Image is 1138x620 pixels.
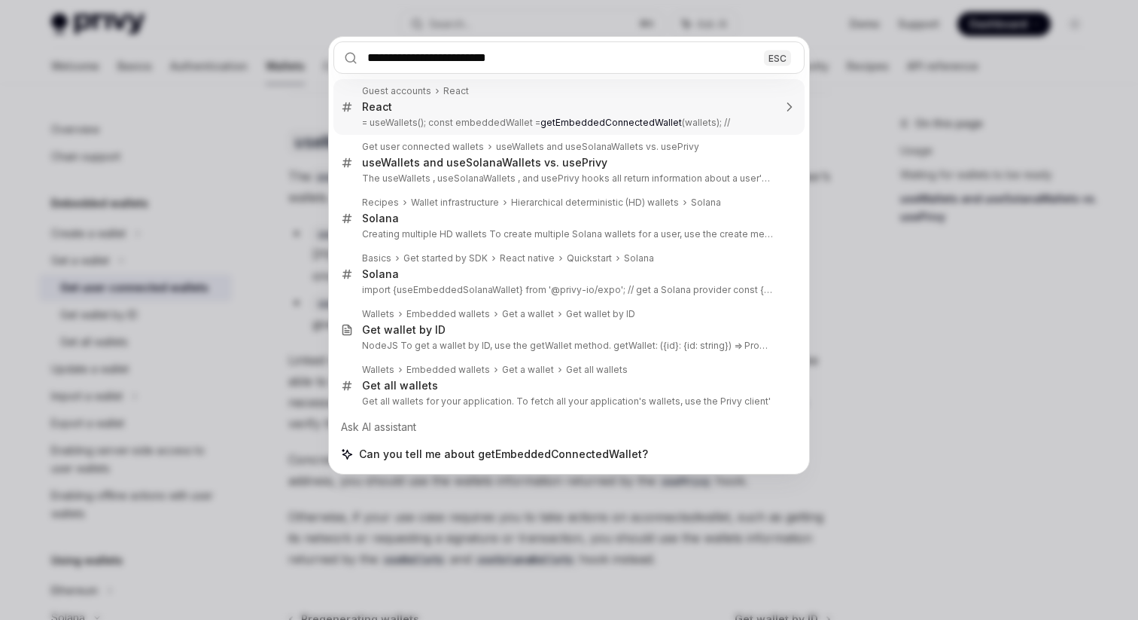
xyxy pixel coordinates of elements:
div: Ask AI assistant [333,414,805,441]
div: Embedded wallets [406,364,490,376]
div: Hierarchical deterministic (HD) wallets [511,197,679,209]
div: Solana [362,212,399,225]
div: Get wallet by ID [566,308,635,320]
div: useWallets and useSolanaWallets vs. usePrivy [362,156,607,170]
div: Get wallet by ID [362,323,446,337]
div: React native [500,252,555,264]
div: useWallets and useSolanaWallets vs. usePrivy [496,141,699,153]
span: Can you tell me about getEmbeddedConnectedWallet? [359,447,648,462]
div: Embedded wallets [406,308,490,320]
div: Quickstart [567,252,612,264]
div: Recipes [362,197,399,209]
p: import {useEmbeddedSolanaWallet} from '@privy-io/expo'; // get a Solana provider const {wallets} = u [362,284,773,296]
div: Solana [691,197,721,209]
div: Get all wallets [566,364,628,376]
div: Basics [362,252,391,264]
p: Creating multiple HD wallets To create multiple Solana wallets for a user, use the create method f [362,228,773,240]
div: Get all wallets [362,379,438,392]
b: getEmbeddedConnectedWallet [540,117,682,128]
div: Get user connected wallets [362,141,484,153]
p: The useWallets , useSolanaWallets , and usePrivy hooks all return information about a user's wallets [362,173,773,185]
div: Get a wallet [502,308,554,320]
div: Get a wallet [502,364,554,376]
div: ESC [764,50,791,66]
p: Get all wallets for your application. To fetch all your application's wallets, use the Privy client' [362,396,773,408]
div: React [443,85,469,97]
div: Wallet infrastructure [411,197,499,209]
p: = useWallets(); const embeddedWallet = (wallets); // [362,117,773,129]
div: Wallets [362,308,394,320]
div: Solana [624,252,654,264]
div: Wallets [362,364,394,376]
div: React [362,100,392,114]
div: Get started by SDK [403,252,488,264]
div: Guest accounts [362,85,431,97]
p: NodeJS To get a wallet by ID, use the getWallet method. getWallet: ({id}: {id: string}) => Promise [362,340,773,352]
div: Solana [362,267,399,281]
